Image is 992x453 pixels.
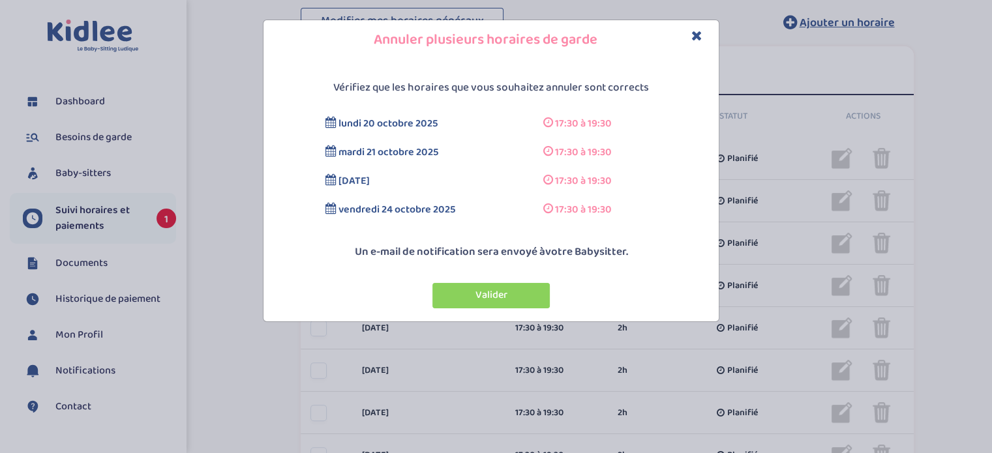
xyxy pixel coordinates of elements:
[338,115,438,132] span: lundi 20 octobre 2025
[338,201,455,218] span: vendredi 24 octobre 2025
[267,80,715,96] p: Vérifiez que les horaires que vous souhaitez annuler sont corrects
[432,283,550,308] button: Valider
[691,29,702,44] button: Close
[338,173,370,189] span: [DATE]
[545,243,628,261] span: votre Babysitter.
[338,144,438,160] span: mardi 21 octobre 2025
[273,30,709,50] h4: Annuler plusieurs horaires de garde
[555,115,612,132] span: 17:30 à 19:30
[555,201,612,218] span: 17:30 à 19:30
[555,144,612,160] span: 17:30 à 19:30
[555,173,612,189] span: 17:30 à 19:30
[267,244,715,261] p: Un e-mail de notification sera envoyé à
